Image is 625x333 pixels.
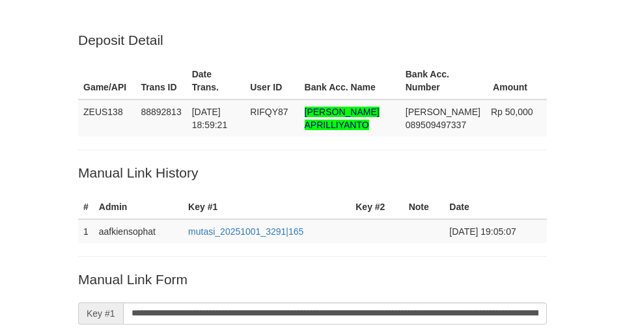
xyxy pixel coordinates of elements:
span: Rp 50,000 [491,107,533,117]
th: Trans ID [135,62,186,100]
th: Note [404,195,445,219]
td: 88892813 [135,100,186,137]
span: [PERSON_NAME] [406,107,480,117]
td: ZEUS138 [78,100,135,137]
th: Bank Acc. Name [299,62,400,100]
th: Admin [94,195,183,219]
span: Key #1 [78,302,123,325]
th: # [78,195,94,219]
p: Manual Link History [78,163,547,182]
th: User ID [245,62,299,100]
td: 1 [78,219,94,243]
span: [DATE] 18:59:21 [192,107,228,130]
th: Game/API [78,62,135,100]
td: [DATE] 19:05:07 [444,219,547,243]
th: Key #1 [183,195,350,219]
th: Bank Acc. Number [400,62,486,100]
th: Key #2 [350,195,403,219]
p: Manual Link Form [78,270,547,289]
span: Nama rekening >18 huruf, harap diedit [305,107,380,130]
th: Date Trans. [187,62,245,100]
td: aafkiensophat [94,219,183,243]
span: Copy 089509497337 to clipboard [406,120,466,130]
a: mutasi_20251001_3291|165 [188,226,303,237]
p: Deposit Detail [78,31,547,49]
th: Date [444,195,547,219]
th: Amount [486,62,547,100]
span: RIFQY87 [250,107,288,117]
